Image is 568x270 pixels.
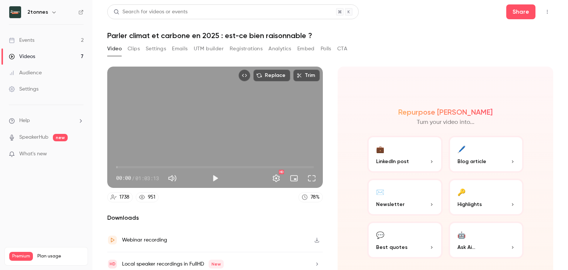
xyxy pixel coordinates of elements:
h1: Parler climat et carbone en 2025 : est-ce bien raisonnable ? [107,31,553,40]
span: Best quotes [376,243,408,251]
span: Plan usage [37,253,83,259]
button: Mute [165,171,180,186]
h2: Downloads [107,213,323,222]
span: LinkedIn post [376,158,409,165]
span: New [209,260,224,269]
p: Turn your video into... [417,118,474,127]
a: 1738 [107,192,133,202]
span: new [53,134,68,141]
button: Clips [128,43,140,55]
span: Blog article [457,158,486,165]
div: Local speaker recordings in FullHD [122,260,224,269]
div: 💼 [376,143,384,155]
button: Play [208,171,223,186]
span: Premium [9,252,33,261]
button: Turn on miniplayer [287,171,301,186]
button: Analytics [268,43,291,55]
div: 00:00 [116,174,159,182]
button: Emails [172,43,187,55]
a: 78% [298,192,323,202]
div: Webinar recording [122,236,167,244]
button: 💼LinkedIn post [367,136,443,173]
div: Search for videos or events [114,8,187,16]
button: Registrations [230,43,263,55]
button: Embed [297,43,315,55]
span: 01:03:13 [135,174,159,182]
h2: Repurpose [PERSON_NAME] [398,108,493,117]
span: What's new [19,150,47,158]
button: Embed video [239,70,250,81]
span: Newsletter [376,200,405,208]
div: HD [279,170,284,174]
button: 🖊️Blog article [449,136,524,173]
button: Full screen [304,171,319,186]
button: 🔑Highlights [449,179,524,216]
div: Events [9,37,34,44]
button: 💬Best quotes [367,222,443,259]
div: 1738 [119,193,129,201]
div: Audience [9,69,42,77]
div: 🖊️ [457,143,466,155]
a: SpeakerHub [19,134,48,141]
div: 951 [148,193,155,201]
button: CTA [337,43,347,55]
span: Help [19,117,30,125]
span: Ask Ai... [457,243,475,251]
button: Settings [269,171,284,186]
button: 🤖Ask Ai... [449,222,524,259]
div: Settings [9,85,38,93]
button: UTM builder [194,43,224,55]
button: ✉️Newsletter [367,179,443,216]
button: Replace [253,70,290,81]
div: 💬 [376,229,384,240]
button: Trim [293,70,320,81]
button: Settings [146,43,166,55]
button: Polls [321,43,331,55]
li: help-dropdown-opener [9,117,84,125]
button: Share [506,4,535,19]
span: 00:00 [116,174,131,182]
h6: 2tonnes [27,9,48,16]
div: Videos [9,53,35,60]
button: Top Bar Actions [541,6,553,18]
a: 951 [136,192,159,202]
div: 78 % [311,193,319,201]
span: Highlights [457,200,482,208]
button: Video [107,43,122,55]
div: ✉️ [376,186,384,198]
div: 🤖 [457,229,466,240]
div: 🔑 [457,186,466,198]
span: / [132,174,135,182]
img: 2tonnes [9,6,21,18]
